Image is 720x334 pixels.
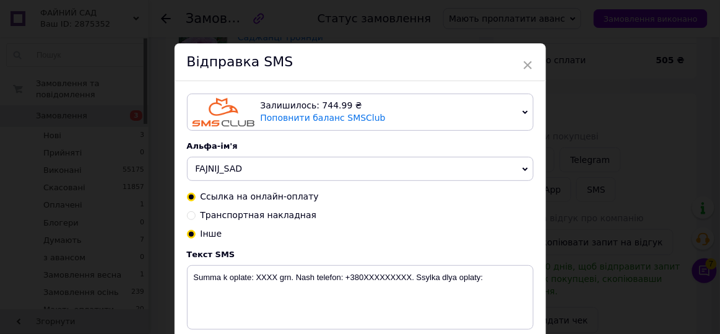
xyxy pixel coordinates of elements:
span: Альфа-ім'я [187,141,238,151]
span: Транспортная накладная [201,210,317,220]
a: Поповнити баланс SMSClub [261,113,386,123]
span: FAJNIJ_SAD [196,164,243,174]
textarea: Summa k oplate: XXXX grn. Nash telefon: +380XXXXXXXXX. Ssylka dlya oplaty: [187,265,534,330]
span: × [523,55,534,76]
div: Відправка SMS [175,43,546,81]
div: Текст SMS [187,250,534,259]
span: Ссылка на онлайн-оплату [201,191,319,201]
div: Залишилось: 744.99 ₴ [261,100,518,112]
span: Інше [201,229,222,239]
